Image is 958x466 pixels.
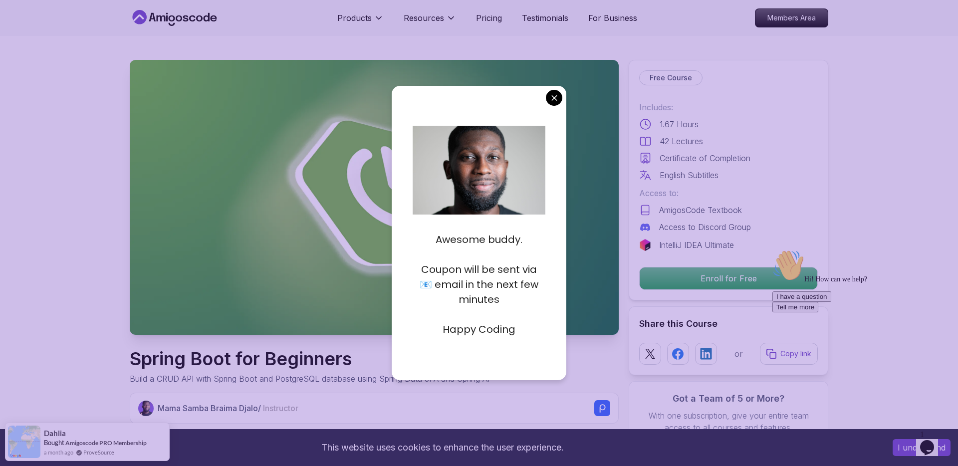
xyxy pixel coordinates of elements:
a: For Business [588,12,637,24]
p: 42 Lectures [660,135,703,147]
span: Instructor [263,403,298,413]
span: Hi! How can we help? [4,30,99,37]
span: Bought [44,439,64,447]
img: :wave: [4,4,36,36]
p: IntelliJ IDEA Ultimate [659,239,734,251]
p: Mama Samba Braima Djalo / [158,402,298,414]
iframe: chat widget [916,426,948,456]
p: AmigosCode Textbook [659,204,742,216]
p: Access to: [639,187,818,199]
h2: Share this Course [639,317,818,331]
button: Resources [404,12,456,32]
p: Members Area [755,9,828,27]
img: provesource social proof notification image [8,426,40,458]
p: Build a CRUD API with Spring Boot and PostgreSQL database using Spring Data JPA and Spring AI [130,373,489,385]
p: With one subscription, give your entire team access to all courses and features. [639,410,818,434]
p: Includes: [639,101,818,113]
span: a month ago [44,448,73,457]
a: Pricing [476,12,502,24]
p: Free Course [650,73,692,83]
div: 👋Hi! How can we help?I have a questionTell me more [4,4,184,67]
button: I have a question [4,46,63,56]
button: Products [337,12,384,32]
a: Members Area [755,8,828,27]
p: Products [337,12,372,24]
p: English Subtitles [660,169,718,181]
h1: Spring Boot for Beginners [130,349,489,369]
button: Enroll for Free [639,267,818,290]
p: 1.67 Hours [660,118,699,130]
button: Copy link [760,343,818,365]
p: or [734,348,743,360]
button: Tell me more [4,56,50,67]
a: Testimonials [522,12,568,24]
h3: Got a Team of 5 or More? [639,392,818,406]
span: Dahlia [44,429,66,438]
img: Nelson Djalo [138,401,154,416]
a: Amigoscode PRO Membership [65,439,147,447]
a: ProveSource [83,448,114,457]
button: Accept cookies [893,439,951,456]
p: Certificate of Completion [660,152,750,164]
p: Enroll for Free [640,267,817,289]
p: Resources [404,12,444,24]
img: jetbrains logo [639,239,651,251]
div: This website uses cookies to enhance the user experience. [7,437,878,459]
img: spring-boot-for-beginners_thumbnail [130,60,619,335]
iframe: chat widget [768,245,948,421]
p: Access to Discord Group [659,221,751,233]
